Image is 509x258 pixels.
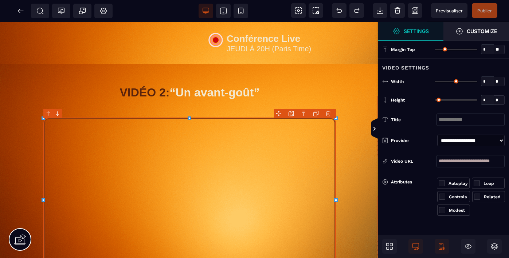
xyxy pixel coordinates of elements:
img: bc69879d123b21995cceeaaff8057a37_6.png [377,174,487,236]
span: SEO [36,7,44,15]
span: Width [391,79,404,84]
span: View components [291,3,306,18]
div: Related [484,193,503,201]
span: Tracking [58,7,65,15]
span: Settings [378,22,443,41]
span: Screenshot [309,3,323,18]
div: Conférence Live [227,15,361,19]
span: Previsualiser [436,8,463,13]
text: VIDÉO #2 [363,160,501,171]
span: Open Blocks [382,239,397,254]
span: Setting Body [100,7,107,15]
span: Open Style Manager [443,22,509,41]
div: Video Settings [378,59,509,72]
img: f2b694ee6385b71dbb6877f16f0508b2_5.png [377,74,487,136]
h1: “Un avant-goût” [24,60,356,81]
text: VIDÉO #1 [363,60,501,71]
img: 1445af10ffc226fb94c292b9fe366f24_6794bd784ecbe_Red_circle.gif [208,11,223,25]
div: Video URL [391,158,436,165]
strong: Customize [467,28,497,34]
div: Attributes [382,178,437,186]
strong: Settings [404,28,429,34]
div: Provider [391,137,434,144]
img: fe5bfe7dea453f3a554685bb00f5dbe9_icons8-fl%C3%A8che-d%C3%A9velopper-100.png [428,150,436,159]
div: Loop [483,180,503,187]
span: Hide/Show Block [461,239,475,254]
span: Popup [79,7,86,15]
text: 🔐Disponible [363,137,501,147]
span: Height [391,97,405,103]
div: Controls [449,193,468,201]
span: Mobile Only [435,239,449,254]
div: Title [391,116,436,123]
div: Autoplay [449,180,468,187]
span: Preview [431,3,467,18]
div: JEUDI À 20H (Paris Time) [227,24,361,29]
span: Publier [477,8,492,13]
span: Margin Top [391,47,415,52]
span: Desktop Only [408,239,423,254]
div: Modest [449,207,468,214]
span: Open Layers [487,239,502,254]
